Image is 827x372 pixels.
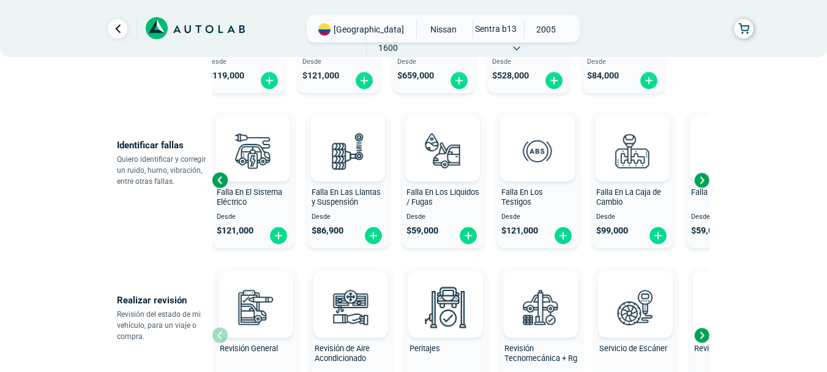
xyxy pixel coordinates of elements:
img: diagnostic_diagnostic_abs-v3.svg [511,124,564,178]
img: AD0BCuuxAAAAAElFTkSuQmCC [519,118,556,154]
img: diagnostic_caja-de-cambios-v3.svg [605,124,659,178]
img: AD0BCuuxAAAAAElFTkSuQmCC [522,274,559,311]
button: Falla En Los Testigos Desde $121,000 [496,112,579,248]
span: Desde [691,213,764,221]
img: AD0BCuuxAAAAAElFTkSuQmCC [329,118,366,154]
img: aire_acondicionado-v3.svg [324,280,378,334]
span: SENTRA B13 [473,20,517,37]
img: AD0BCuuxAAAAAElFTkSuQmCC [709,118,746,154]
span: Falla En Las Llantas y Suspensión [312,188,381,207]
span: Falla En Los Testigos [501,188,543,207]
img: AD0BCuuxAAAAAElFTkSuQmCC [427,274,464,311]
img: fi_plus-circle2.svg [354,71,374,90]
span: Revisión Tecnomecánica + Rg [504,344,577,363]
img: AD0BCuuxAAAAAElFTkSuQmCC [332,274,369,311]
span: $ 659,000 [397,70,434,81]
span: Desde [406,213,479,221]
span: $ 86,900 [312,226,343,236]
div: Next slide [692,171,711,189]
span: Servicio de Escáner [599,344,667,353]
img: fi_plus-circle2.svg [639,71,659,90]
p: Realizar revisión [117,292,212,309]
img: diagnostic_gota-de-sangre-v3.svg [416,124,470,178]
span: $ 121,000 [302,70,339,81]
p: Identificar fallas [117,137,212,154]
span: Desde [312,213,384,221]
span: $ 121,000 [501,226,538,236]
img: revision_tecno_mecanica-v3.svg [514,280,567,334]
span: Revisión General [220,344,278,353]
button: Falla En El Sistema Eléctrico Desde $121,000 [212,112,294,248]
img: diagnostic_suspension-v3.svg [321,124,375,178]
p: Quiero identificar y corregir un ruido, humo, vibración, entre otras fallas. [117,154,212,187]
button: Falla En Los Frenos Desde $59,000 [686,112,769,248]
img: fi_plus-circle2.svg [544,71,564,90]
img: fi_plus-circle2.svg [458,226,478,245]
img: diagnostic_disco-de-freno-v3.svg [700,124,754,178]
img: AD0BCuuxAAAAAElFTkSuQmCC [234,118,271,154]
img: peritaje-v3.svg [419,280,473,334]
span: Desde [208,58,280,66]
span: Revisión de Batería [694,344,760,353]
a: Ir al paso anterior [108,19,127,39]
img: fi_plus-circle2.svg [269,226,288,245]
div: Previous slide [211,171,229,189]
span: 1600 [367,39,410,57]
span: 2005 [525,20,568,39]
span: Desde [302,58,375,66]
img: cambio_bateria-v3.svg [703,280,757,334]
button: Falla En La Caja de Cambio Desde $99,000 [591,112,674,248]
button: Falla En Los Liquidos / Fugas Desde $59,000 [402,112,484,248]
button: Falla En Las Llantas y Suspensión Desde $86,900 [307,112,389,248]
img: AD0BCuuxAAAAAElFTkSuQmCC [238,274,274,311]
span: $ 59,000 [406,226,438,236]
span: Revisión de Aire Acondicionado [315,344,370,363]
img: escaner-v3.svg [608,280,662,334]
img: AD0BCuuxAAAAAElFTkSuQmCC [614,118,651,154]
img: fi_plus-circle2.svg [364,226,383,245]
span: Falla En Los Liquidos / Fugas [406,188,479,207]
span: Falla En El Sistema Eléctrico [217,188,282,207]
img: AD0BCuuxAAAAAElFTkSuQmCC [424,118,461,154]
p: Revisión del estado de mi vehículo, para un viaje o compra. [117,309,212,342]
span: Desde [501,213,574,221]
img: revision_general-v3.svg [229,280,283,334]
span: $ 59,000 [691,226,723,236]
img: fi_plus-circle2.svg [260,71,279,90]
span: Desde [492,58,565,66]
img: fi_plus-circle2.svg [648,226,668,245]
img: diagnostic_bombilla-v3.svg [226,124,280,178]
span: NISSAN [422,20,465,39]
span: $ 121,000 [217,226,253,236]
span: $ 119,000 [208,70,244,81]
div: Next slide [692,326,711,344]
span: Peritajes [410,344,440,353]
img: fi_plus-circle2.svg [553,226,573,245]
img: fi_plus-circle2.svg [449,71,469,90]
span: Desde [217,213,290,221]
span: Desde [587,58,660,66]
img: AD0BCuuxAAAAAElFTkSuQmCC [617,274,654,311]
span: [GEOGRAPHIC_DATA] [334,23,404,36]
span: $ 528,000 [492,70,529,81]
span: Falla En Los Frenos [691,188,758,197]
span: Desde [596,213,669,221]
span: $ 99,000 [596,226,628,236]
span: Desde [397,58,470,66]
span: Falla En La Caja de Cambio [596,188,661,207]
img: Flag of COLOMBIA [318,23,331,36]
span: $ 84,000 [587,70,619,81]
